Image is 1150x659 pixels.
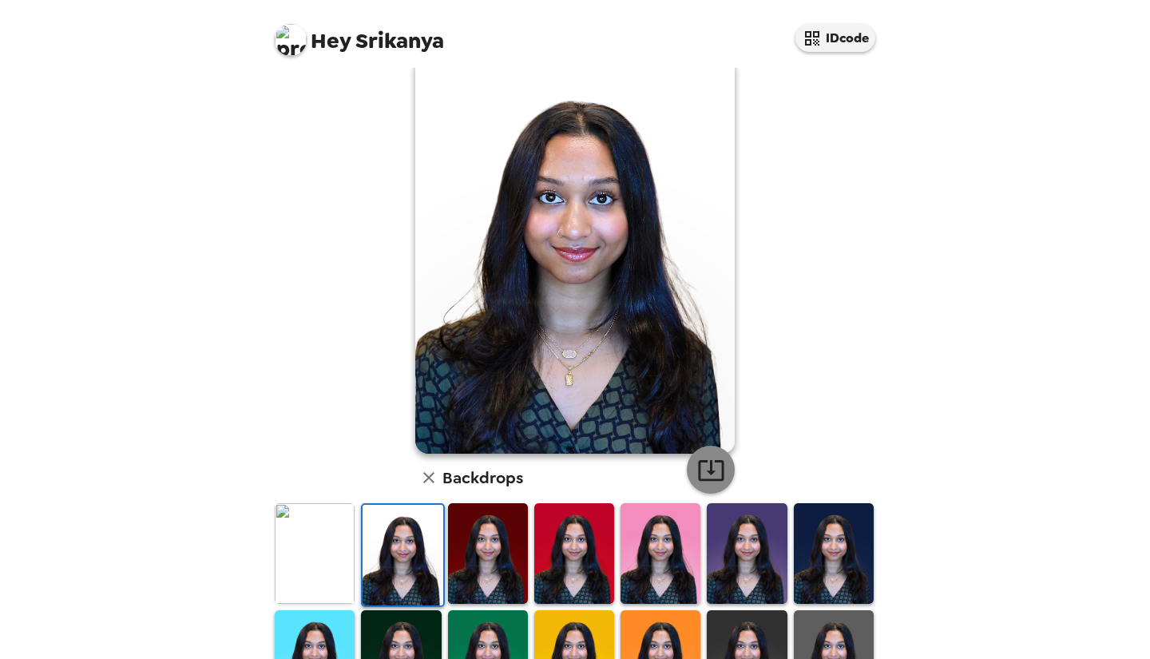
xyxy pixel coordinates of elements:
[275,503,355,603] img: Original
[415,54,735,454] img: user
[311,26,351,55] span: Hey
[795,24,875,52] button: IDcode
[275,16,444,52] span: Srikanya
[275,24,307,56] img: profile pic
[442,465,523,490] h6: Backdrops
